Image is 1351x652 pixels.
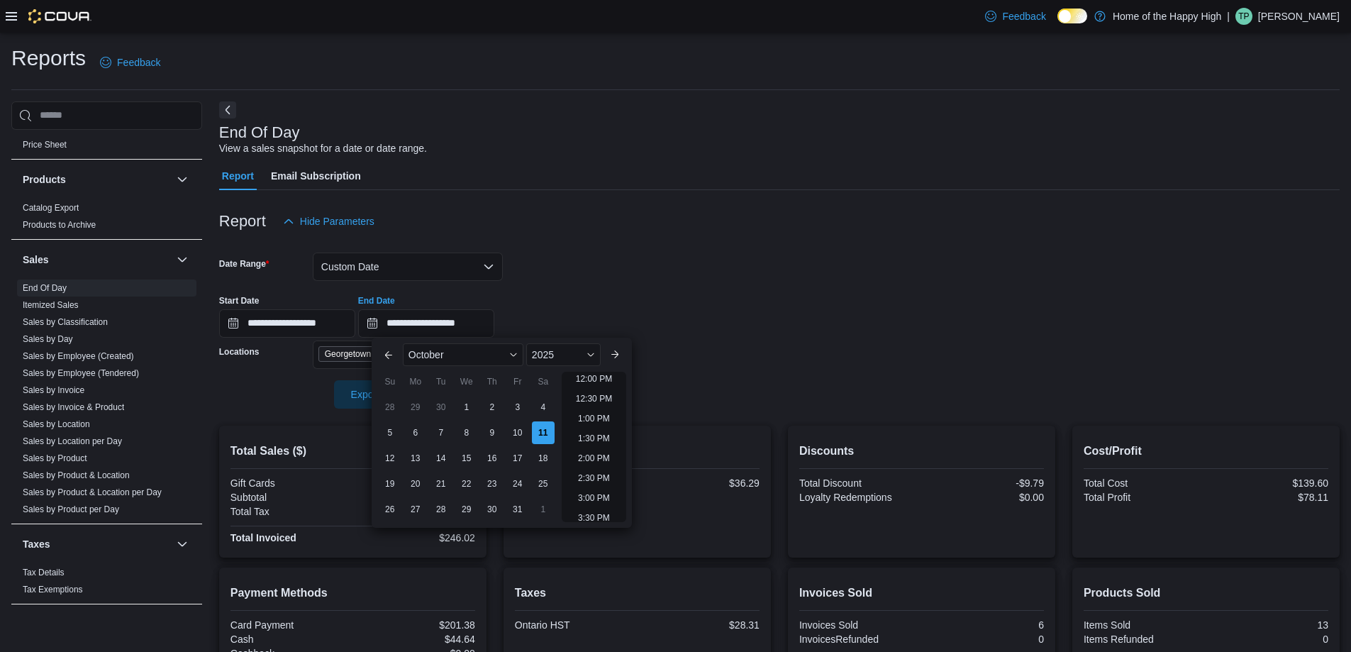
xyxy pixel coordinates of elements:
[924,619,1044,631] div: 6
[355,634,475,645] div: $44.64
[572,509,616,526] li: 3:30 PM
[515,443,760,460] h2: Average Spent
[924,492,1044,503] div: $0.00
[28,9,91,23] img: Cova
[174,171,191,188] button: Products
[404,421,427,444] div: day-6
[23,436,122,447] span: Sales by Location per Day
[23,220,96,230] a: Products to Archive
[1084,619,1203,631] div: Items Sold
[23,453,87,463] a: Sales by Product
[23,402,124,412] a: Sales by Invoice & Product
[230,506,350,517] div: Total Tax
[562,372,626,522] ul: Time
[23,351,134,361] a: Sales by Employee (Created)
[23,419,90,429] a: Sales by Location
[219,124,300,141] h3: End Of Day
[379,370,401,393] div: Su
[1238,8,1249,25] span: TP
[11,564,202,604] div: Taxes
[532,349,554,360] span: 2025
[1258,8,1340,25] p: [PERSON_NAME]
[430,396,452,419] div: day-30
[23,172,66,187] h3: Products
[23,219,96,231] span: Products to Archive
[277,207,380,236] button: Hide Parameters
[174,251,191,268] button: Sales
[481,421,504,444] div: day-9
[506,498,529,521] div: day-31
[1084,443,1328,460] h2: Cost/Profit
[271,162,361,190] span: Email Subscription
[23,333,73,345] span: Sales by Day
[379,473,401,495] div: day-19
[23,385,84,396] span: Sales by Invoice
[1208,619,1328,631] div: 13
[23,487,162,497] a: Sales by Product & Location per Day
[570,390,618,407] li: 12:30 PM
[572,410,616,427] li: 1:00 PM
[481,498,504,521] div: day-30
[23,283,67,293] a: End Of Day
[23,140,67,150] a: Price Sheet
[334,380,413,409] button: Export
[219,295,260,306] label: Start Date
[379,498,401,521] div: day-26
[481,370,504,393] div: Th
[23,299,79,311] span: Itemized Sales
[404,370,427,393] div: Mo
[23,172,171,187] button: Products
[355,619,475,631] div: $201.38
[455,447,478,470] div: day-15
[11,199,202,239] div: Products
[23,453,87,464] span: Sales by Product
[1235,8,1252,25] div: Tevin Paul
[94,48,166,77] a: Feedback
[23,368,139,379] span: Sales by Employee (Tendered)
[11,136,202,159] div: Pricing
[455,396,478,419] div: day-1
[506,421,529,444] div: day-10
[313,253,503,281] button: Custom Date
[377,343,400,366] button: Previous Month
[924,477,1044,489] div: -$9.79
[355,506,475,517] div: $28.31
[572,490,616,507] li: 3:00 PM
[23,436,122,446] a: Sales by Location per Day
[1057,9,1087,23] input: Dark Mode
[222,162,254,190] span: Report
[23,317,108,327] a: Sales by Classification
[117,55,160,70] span: Feedback
[23,537,50,551] h3: Taxes
[979,2,1051,31] a: Feedback
[799,619,919,631] div: Invoices Sold
[23,316,108,328] span: Sales by Classification
[23,139,67,150] span: Price Sheet
[23,368,139,378] a: Sales by Employee (Tendered)
[219,346,260,358] label: Locations
[379,421,401,444] div: day-5
[343,380,405,409] span: Export
[532,473,555,495] div: day-25
[23,202,79,214] span: Catalog Export
[481,447,504,470] div: day-16
[404,396,427,419] div: day-29
[325,347,435,361] span: Georgetown - [GEOGRAPHIC_DATA] - Fire & Flower
[430,447,452,470] div: day-14
[515,585,760,602] h2: Taxes
[230,619,350,631] div: Card Payment
[379,396,401,419] div: day-28
[532,447,555,470] div: day-18
[219,213,266,230] h3: Report
[924,634,1044,645] div: 0
[11,280,202,524] div: Sales
[23,350,134,362] span: Sales by Employee (Created)
[481,473,504,495] div: day-23
[23,584,83,595] span: Tax Exemptions
[1208,492,1328,503] div: $78.11
[640,619,760,631] div: $28.31
[640,477,760,489] div: $36.29
[23,568,65,578] a: Tax Details
[379,447,401,470] div: day-12
[23,585,83,595] a: Tax Exemptions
